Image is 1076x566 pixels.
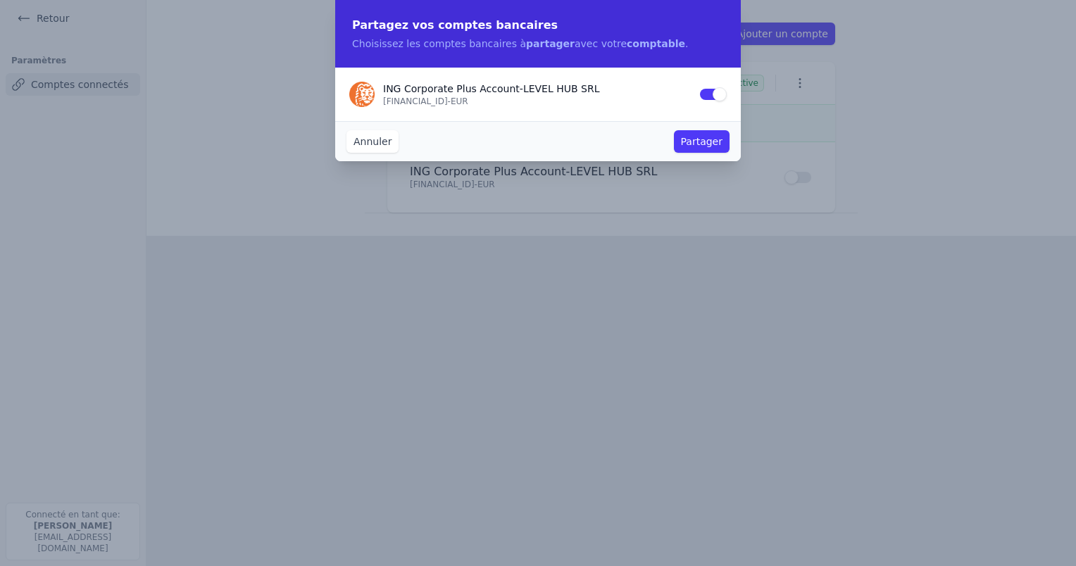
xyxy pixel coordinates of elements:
strong: comptable [627,38,685,49]
button: Annuler [346,130,399,153]
p: ING Corporate Plus Account - LEVEL HUB SRL [383,82,690,96]
p: [FINANCIAL_ID] - EUR [383,96,690,107]
h2: Partagez vos comptes bancaires [352,17,724,34]
p: Choisissez les comptes bancaires à avec votre . [352,37,724,51]
button: Partager [674,130,730,153]
strong: partager [526,38,575,49]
